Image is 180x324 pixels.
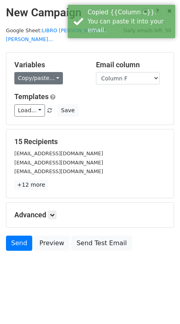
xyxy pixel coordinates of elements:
small: Google Sheet: [6,27,106,43]
h5: Email column [96,61,166,69]
a: +12 more [14,180,48,190]
h5: Variables [14,61,84,69]
a: Copy/paste... [14,72,63,84]
a: Load... [14,104,45,117]
a: Send Test Email [71,236,132,251]
small: [EMAIL_ADDRESS][DOMAIN_NAME] [14,160,103,166]
small: [EMAIL_ADDRESS][DOMAIN_NAME] [14,150,103,156]
h2: New Campaign [6,6,174,20]
a: Templates [14,92,49,101]
button: Save [57,104,78,117]
iframe: Chat Widget [140,286,180,324]
h5: 15 Recipients [14,137,166,146]
small: [EMAIL_ADDRESS][DOMAIN_NAME] [14,168,103,174]
div: Widget de chat [140,286,180,324]
h5: Advanced [14,211,166,219]
div: Copied {{Column C}}. You can paste it into your email. [88,8,172,35]
a: LIBRO [PERSON_NAME] Y [PERSON_NAME]... [6,27,106,43]
a: Preview [34,236,69,251]
a: Send [6,236,32,251]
